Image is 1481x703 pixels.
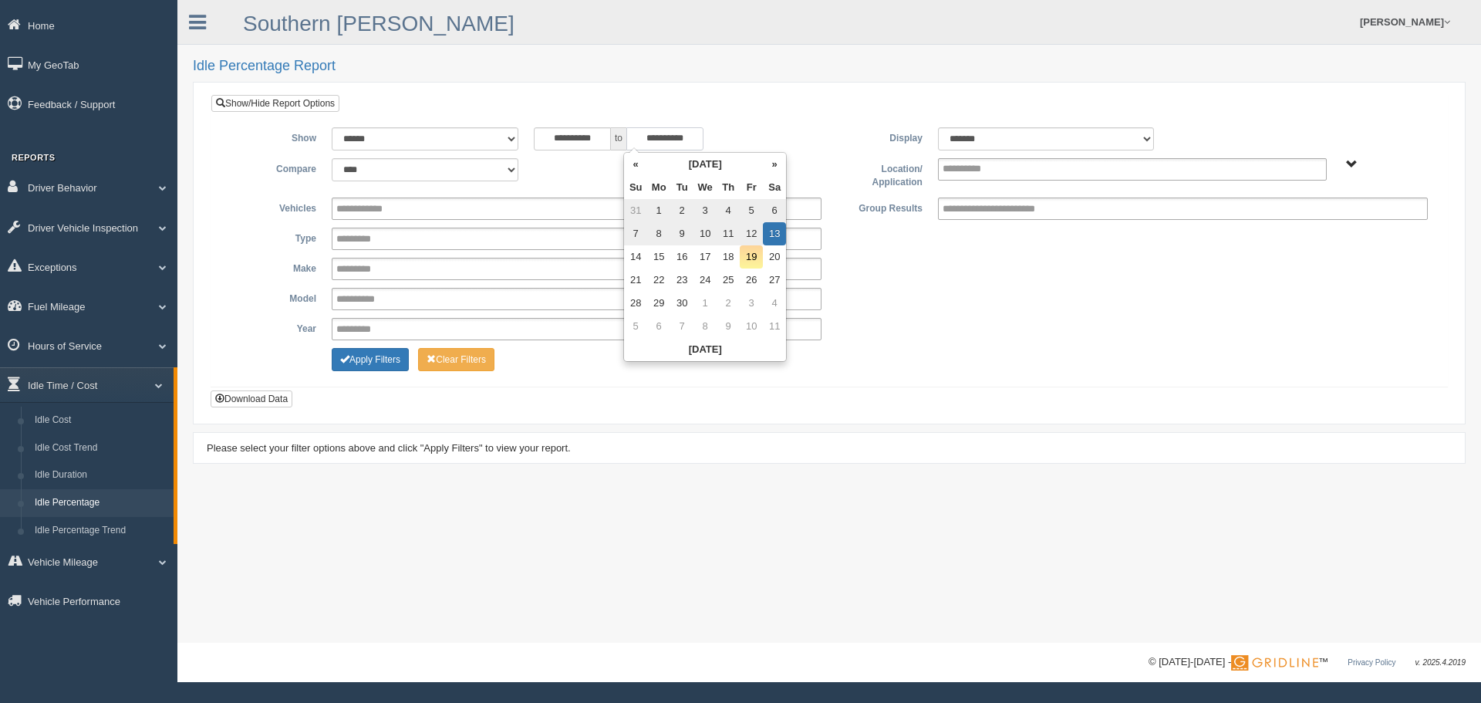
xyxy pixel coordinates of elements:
td: 7 [624,222,647,245]
a: Southern [PERSON_NAME] [243,12,514,35]
label: Model [223,288,324,306]
td: 11 [763,315,786,338]
td: 5 [740,199,763,222]
label: Type [223,228,324,246]
td: 3 [740,292,763,315]
th: « [624,153,647,176]
label: Compare [223,158,324,177]
td: 14 [624,245,647,269]
td: 15 [647,245,670,269]
td: 29 [647,292,670,315]
td: 12 [740,222,763,245]
td: 24 [693,269,717,292]
th: [DATE] [647,153,763,176]
a: Idle Cost [28,407,174,434]
button: Change Filter Options [332,348,409,371]
a: Privacy Policy [1348,658,1395,667]
td: 18 [717,245,740,269]
td: 4 [763,292,786,315]
a: Idle Duration [28,461,174,489]
td: 6 [647,315,670,338]
a: Idle Percentage [28,489,174,517]
td: 20 [763,245,786,269]
a: Idle Cost Trend [28,434,174,462]
td: 31 [624,199,647,222]
img: Gridline [1231,655,1318,671]
td: 8 [647,222,670,245]
span: v. 2025.4.2019 [1415,658,1466,667]
td: 2 [670,199,693,222]
span: to [611,127,626,150]
label: Vehicles [223,198,324,216]
td: 8 [693,315,717,338]
td: 1 [647,199,670,222]
label: Show [223,127,324,146]
td: 25 [717,269,740,292]
th: Su [624,176,647,199]
td: 1 [693,292,717,315]
th: We [693,176,717,199]
label: Make [223,258,324,276]
button: Change Filter Options [418,348,494,371]
td: 6 [763,199,786,222]
td: 19 [740,245,763,269]
label: Display [829,127,930,146]
td: 16 [670,245,693,269]
th: Sa [763,176,786,199]
td: 2 [717,292,740,315]
td: 10 [740,315,763,338]
th: Mo [647,176,670,199]
td: 9 [717,315,740,338]
th: » [763,153,786,176]
label: Location/ Application [829,158,930,190]
td: 21 [624,269,647,292]
td: 9 [670,222,693,245]
td: 26 [740,269,763,292]
td: 3 [693,199,717,222]
td: 7 [670,315,693,338]
td: 28 [624,292,647,315]
td: 10 [693,222,717,245]
th: Th [717,176,740,199]
a: Idle Percentage Trend [28,517,174,545]
td: 4 [717,199,740,222]
th: Tu [670,176,693,199]
td: 22 [647,269,670,292]
td: 17 [693,245,717,269]
label: Group Results [829,198,930,216]
th: Fr [740,176,763,199]
a: Show/Hide Report Options [211,95,339,112]
span: Please select your filter options above and click "Apply Filters" to view your report. [207,442,571,454]
td: 5 [624,315,647,338]
td: 27 [763,269,786,292]
td: 11 [717,222,740,245]
h2: Idle Percentage Report [193,59,1466,74]
td: 30 [670,292,693,315]
th: [DATE] [624,338,786,361]
div: © [DATE]-[DATE] - ™ [1149,654,1466,671]
button: Download Data [211,390,292,407]
td: 23 [670,269,693,292]
td: 13 [763,222,786,245]
label: Year [223,318,324,336]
